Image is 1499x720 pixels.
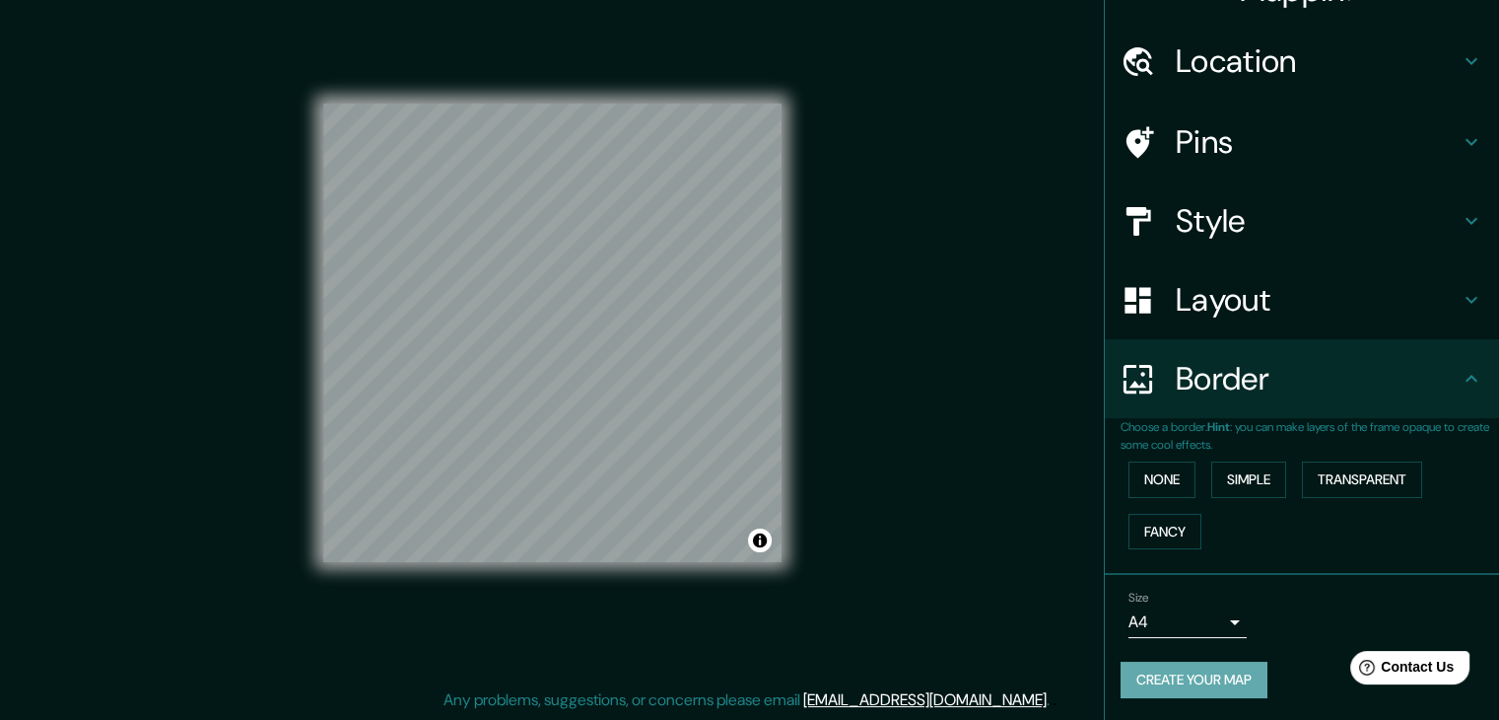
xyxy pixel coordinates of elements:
button: Fancy [1128,514,1201,550]
b: Hint [1207,419,1230,435]
button: Transparent [1302,462,1422,498]
div: Border [1105,339,1499,418]
button: Toggle attribution [748,529,772,552]
iframe: Help widget launcher [1324,643,1477,698]
h4: Layout [1176,280,1460,320]
h4: Border [1176,359,1460,398]
a: [EMAIL_ADDRESS][DOMAIN_NAME] [803,689,1047,710]
div: . [1053,688,1056,712]
h4: Pins [1176,122,1460,162]
label: Size [1128,590,1149,607]
button: Simple [1211,462,1286,498]
canvas: Map [323,104,782,562]
div: Location [1105,22,1499,101]
div: Style [1105,181,1499,260]
button: Create your map [1121,662,1267,698]
div: A4 [1128,607,1247,638]
p: Choose a border. : you can make layers of the frame opaque to create some cool effects. [1121,418,1499,454]
div: . [1050,688,1053,712]
h4: Style [1176,201,1460,241]
h4: Location [1176,41,1460,81]
button: None [1128,462,1195,498]
div: Pins [1105,103,1499,181]
p: Any problems, suggestions, or concerns please email . [443,688,1050,712]
div: Layout [1105,260,1499,339]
